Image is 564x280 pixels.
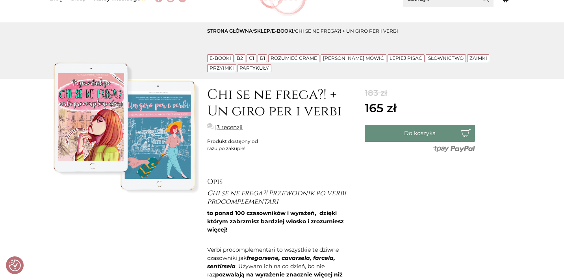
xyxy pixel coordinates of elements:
[365,99,397,117] ins: 165
[428,55,464,61] a: Słownictwo
[271,55,317,61] a: Rozumieć gramę
[207,210,344,233] b: to ponad 100 czasowników i wyrażeń, dzięki którym zabrzmisz bardziej włosko i zrozumiesz więcej!
[207,28,252,34] a: Strona główna
[207,87,357,120] h1: Chi se ne frega?! + Un giro per i verbi
[207,189,346,206] span: Chi se ne frega?! Przewodnik po verbi procomplementari
[207,28,398,34] span: / / /
[469,55,487,61] a: Zaimki
[272,28,293,34] a: E-booki
[260,55,265,61] a: B1
[365,87,397,99] del: 183
[239,65,269,71] a: Partykuły
[9,260,21,271] img: Revisit consent button
[217,123,243,132] a: 3 recenzji
[295,28,398,34] span: Chi se ne frega?! + Un giro per i verbi
[254,28,270,34] a: sklep
[442,91,475,98] span: Promocja
[207,246,339,261] span: Verbi procomplementari to wszystkie te dziwne czasowniki jak
[210,55,231,61] a: E-booki
[365,125,475,142] button: Do koszyka
[207,138,267,152] div: Produkt dostępny od razu po zakupie!
[323,55,384,61] a: [PERSON_NAME] mówić
[210,65,234,71] a: Przyimki
[207,254,335,270] i: fregarsene, cavarsela, farcela, sentirsela
[390,55,422,61] a: Lepiej pisać
[249,55,254,61] a: C1
[9,260,21,271] button: Preferencje co do zgód
[207,263,325,278] span: . Używam ich na co dzień, bo nie raz
[207,178,357,186] h2: Opis
[237,55,243,61] a: B2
